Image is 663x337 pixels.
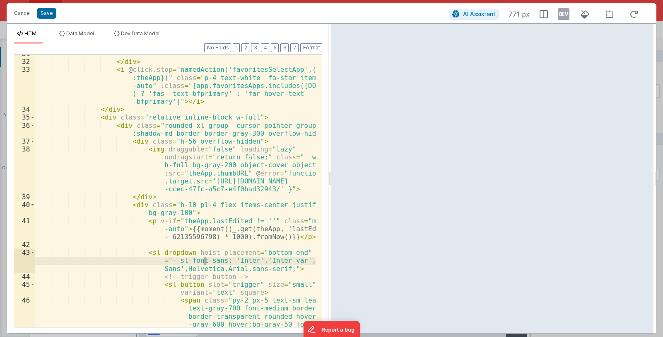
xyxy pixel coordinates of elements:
[14,122,35,137] div: 36
[233,43,240,52] button: 1
[14,281,35,296] div: 45
[14,193,35,201] div: 39
[241,43,249,52] button: 2
[280,43,289,52] button: 6
[300,43,322,52] button: Format
[14,113,35,121] div: 35
[10,7,35,19] button: Cancel
[14,273,35,281] div: 44
[509,9,530,19] span: 771 px
[14,58,35,66] div: 32
[14,145,35,193] div: 38
[14,241,35,249] div: 42
[449,9,499,20] button: AI Assistant
[14,249,35,273] div: 43
[290,43,299,52] button: 7
[37,8,56,19] button: Save
[14,66,35,105] div: 33
[24,30,39,37] span: HTML
[14,217,35,241] div: 41
[14,201,35,217] div: 40
[463,10,496,17] span: AI Assistant
[204,43,231,52] button: No Folds
[14,105,35,113] div: 34
[271,43,279,52] button: 5
[14,137,35,145] div: 37
[66,30,94,37] span: Data Model
[261,43,269,52] button: 4
[251,43,259,52] button: 3
[121,30,159,37] span: Dev Data Model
